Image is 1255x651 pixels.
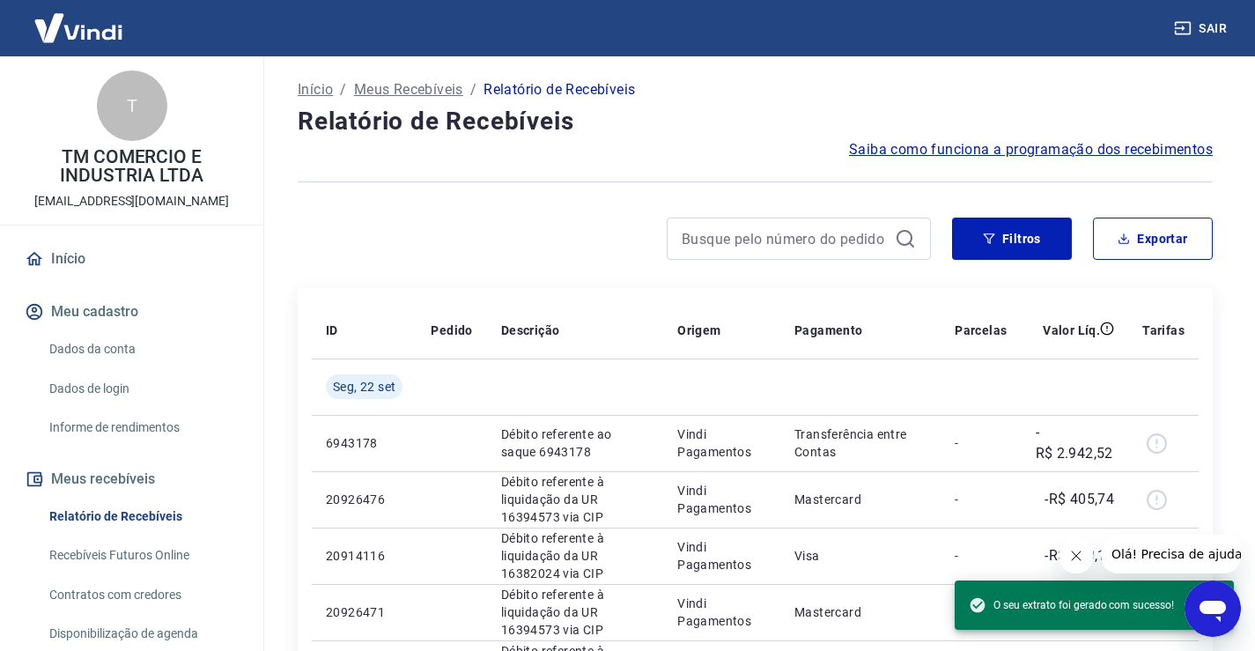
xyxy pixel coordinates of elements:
p: - [955,491,1007,508]
a: Início [298,79,333,100]
p: Vindi Pagamentos [677,595,766,630]
p: 20926471 [326,603,402,621]
iframe: Botão para abrir a janela de mensagens [1185,581,1241,637]
p: ID [326,322,338,339]
a: Dados da conta [42,331,242,367]
p: - [955,547,1007,565]
p: Visa [794,547,926,565]
p: Tarifas [1142,322,1185,339]
iframe: Mensagem da empresa [1101,535,1241,573]
p: / [340,79,346,100]
p: [EMAIL_ADDRESS][DOMAIN_NAME] [34,192,229,211]
p: Débito referente à liquidação da UR 16382024 via CIP [501,529,649,582]
p: Parcelas [955,322,1007,339]
span: Seg, 22 set [333,378,395,396]
p: Débito referente à liquidação da UR 16394573 via CIP [501,586,649,639]
p: - [955,434,1007,452]
a: Recebíveis Futuros Online [42,537,242,573]
button: Meus recebíveis [21,460,242,499]
button: Exportar [1093,218,1213,260]
p: 20914116 [326,547,402,565]
p: Relatório de Recebíveis [484,79,635,100]
p: / [470,79,476,100]
p: -R$ 670,15 [1045,545,1114,566]
p: Vindi Pagamentos [677,425,766,461]
p: Valor Líq. [1043,322,1100,339]
button: Meu cadastro [21,292,242,331]
p: Pedido [431,322,472,339]
p: Descrição [501,322,560,339]
span: O seu extrato foi gerado com sucesso! [969,596,1174,614]
button: Filtros [952,218,1072,260]
a: Saiba como funciona a programação dos recebimentos [849,139,1213,160]
p: Origem [677,322,720,339]
p: Débito referente ao saque 6943178 [501,425,649,461]
a: Dados de login [42,371,242,407]
div: T [97,70,167,141]
p: -R$ 405,74 [1045,489,1114,510]
iframe: Fechar mensagem [1059,538,1094,573]
p: Mastercard [794,603,926,621]
img: Vindi [21,1,136,55]
p: Vindi Pagamentos [677,482,766,517]
a: Informe de rendimentos [42,410,242,446]
button: Sair [1170,12,1234,45]
p: Débito referente à liquidação da UR 16394573 via CIP [501,473,649,526]
p: Transferência entre Contas [794,425,926,461]
p: TM COMERCIO E INDUSTRIA LTDA [14,148,249,185]
h4: Relatório de Recebíveis [298,104,1213,139]
span: Olá! Precisa de ajuda? [11,12,148,26]
p: Mastercard [794,491,926,508]
input: Busque pelo número do pedido [682,226,888,252]
p: -R$ 2.942,52 [1036,422,1115,464]
p: Pagamento [794,322,863,339]
a: Contratos com credores [42,577,242,613]
p: Vindi Pagamentos [677,538,766,573]
p: 20926476 [326,491,402,508]
a: Relatório de Recebíveis [42,499,242,535]
p: 6943178 [326,434,402,452]
a: Meus Recebíveis [354,79,463,100]
a: Início [21,240,242,278]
